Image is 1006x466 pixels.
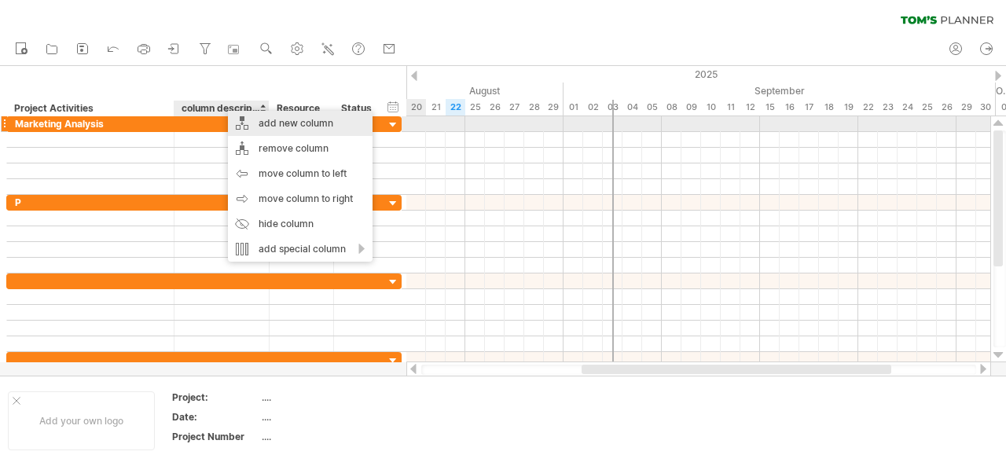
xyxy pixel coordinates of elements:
div: move column to right [228,186,373,211]
div: Resource [277,101,325,116]
div: Tuesday, 26 August 2025 [485,99,505,116]
div: September 2025 [564,83,996,99]
div: .... [262,391,394,404]
div: Add your own logo [8,391,155,450]
div: .... [262,410,394,424]
div: Thursday, 18 September 2025 [819,99,839,116]
div: P [15,195,166,210]
div: Friday, 29 August 2025 [544,99,564,116]
div: Tuesday, 16 September 2025 [780,99,799,116]
div: Monday, 25 August 2025 [465,99,485,116]
div: add special column [228,237,373,262]
div: Friday, 5 September 2025 [642,99,662,116]
div: Thursday, 28 August 2025 [524,99,544,116]
div: move column to left [228,161,373,186]
div: Friday, 26 September 2025 [937,99,956,116]
div: column description [182,101,260,116]
div: Wednesday, 3 September 2025 [603,99,622,116]
div: Monday, 29 September 2025 [956,99,976,116]
div: Wednesday, 10 September 2025 [701,99,721,116]
div: Thursday, 4 September 2025 [622,99,642,116]
div: .... [262,430,394,443]
div: Project: [172,391,259,404]
div: Project Number [172,430,259,443]
div: Monday, 15 September 2025 [760,99,780,116]
div: Wednesday, 27 August 2025 [505,99,524,116]
div: Monday, 1 September 2025 [564,99,583,116]
div: Wednesday, 24 September 2025 [898,99,917,116]
div: Thursday, 25 September 2025 [917,99,937,116]
div: Tuesday, 2 September 2025 [583,99,603,116]
div: Project Activities [14,101,165,116]
div: Wednesday, 20 August 2025 [406,99,426,116]
div: Tuesday, 30 September 2025 [976,99,996,116]
div: Thursday, 11 September 2025 [721,99,740,116]
div: Friday, 19 September 2025 [839,99,858,116]
div: Thursday, 21 August 2025 [426,99,446,116]
div: Date: [172,410,259,424]
div: Monday, 22 September 2025 [858,99,878,116]
div: hide column [228,211,373,237]
div: add new column [228,111,373,136]
div: Wednesday, 17 September 2025 [799,99,819,116]
div: Friday, 12 September 2025 [740,99,760,116]
div: Friday, 22 August 2025 [446,99,465,116]
div: Marketing Analysis [15,116,166,131]
div: Monday, 8 September 2025 [662,99,681,116]
div: Status [341,101,376,116]
div: Tuesday, 9 September 2025 [681,99,701,116]
div: Tuesday, 23 September 2025 [878,99,898,116]
div: remove column [228,136,373,161]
